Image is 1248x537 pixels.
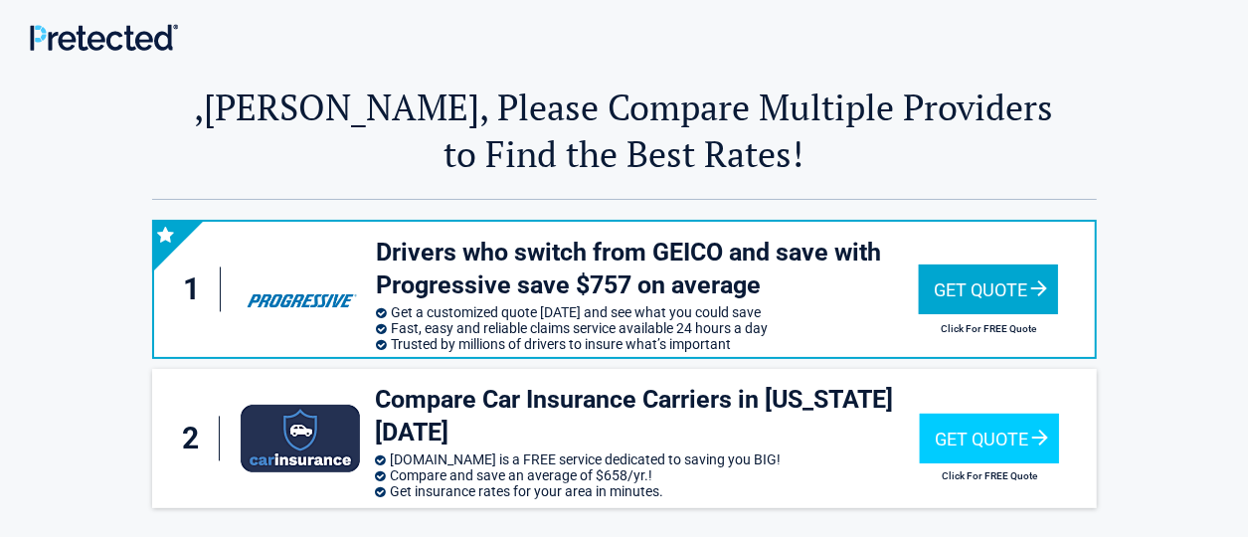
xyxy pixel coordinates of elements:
h2: Click For FREE Quote [919,323,1058,334]
div: 1 [174,268,222,312]
h2: Click For FREE Quote [920,470,1059,481]
img: carinsurance's logo [241,405,360,472]
li: Fast, easy and reliable claims service available 24 hours a day [376,320,919,336]
h3: Compare Car Insurance Carriers in [US_STATE] [DATE] [375,384,920,448]
li: [DOMAIN_NAME] is a FREE service dedicated to saving you BIG! [375,451,920,467]
li: Trusted by millions of drivers to insure what’s important [376,336,919,352]
div: Get Quote [919,265,1058,314]
li: Compare and save an average of $658/yr.! [375,467,920,483]
h2: ,[PERSON_NAME], Please Compare Multiple Providers to Find the Best Rates! [152,84,1097,177]
li: Get insurance rates for your area in minutes. [375,483,920,499]
li: Get a customized quote [DATE] and see what you could save [376,304,919,320]
h3: Drivers who switch from GEICO and save with Progressive save $757 on average [376,237,919,301]
img: Main Logo [30,24,178,51]
img: progressive's logo [238,259,365,320]
div: 2 [172,417,220,461]
div: Get Quote [920,414,1059,463]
